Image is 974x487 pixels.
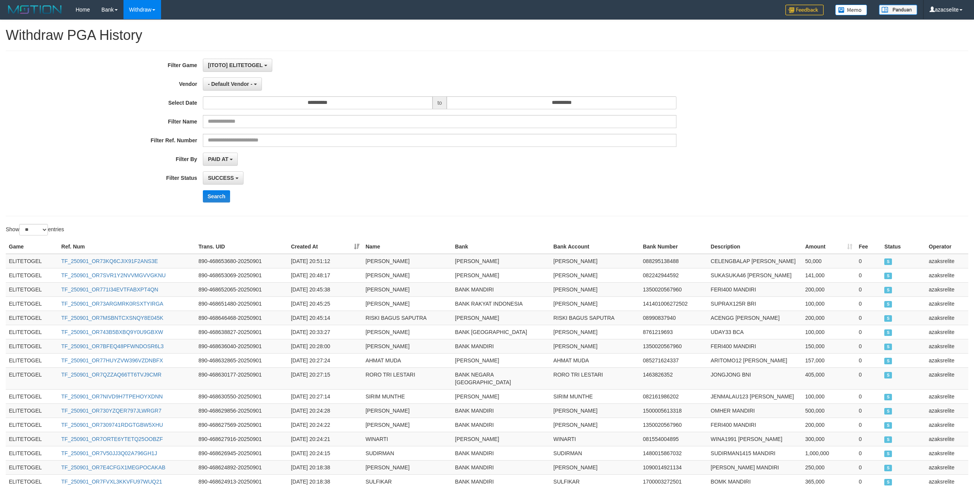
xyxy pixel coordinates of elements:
th: Bank Number [640,240,708,254]
td: 1350020567960 [640,282,708,296]
a: TF_250901_OR7BFEQ48PFWNDOSR6L3 [61,343,164,349]
td: [DATE] 20:48:17 [288,268,362,282]
td: 0 [856,254,881,268]
td: ELITETOGEL [6,389,58,403]
td: BANK MANDIRI [452,418,551,432]
td: 890-468636040-20250901 [195,339,288,353]
td: 890-468632865-20250901 [195,353,288,367]
td: azaksrelite [926,432,968,446]
td: 890-468651480-20250901 [195,296,288,311]
span: SUCCESS [884,344,892,350]
td: [PERSON_NAME] [550,268,640,282]
span: SUCCESS [884,273,892,279]
td: 890-468630177-20250901 [195,367,288,389]
th: Created At: activate to sort column ascending [288,240,362,254]
span: SUCCESS [884,394,892,400]
td: [PERSON_NAME] [362,418,452,432]
td: [PERSON_NAME] [550,418,640,432]
a: TF_250901_OR77HUYZVW396VZDNBFX [61,357,163,364]
td: azaksrelite [926,325,968,339]
td: BANK MANDIRI [452,339,551,353]
td: AHMAT MUDA [550,353,640,367]
td: SIRIM MUNTHE [550,389,640,403]
th: Name [362,240,452,254]
td: 0 [856,282,881,296]
td: UDAY33 BCA [707,325,802,339]
th: Operator [926,240,968,254]
td: 0 [856,446,881,460]
td: [DATE] 20:51:12 [288,254,362,268]
td: [PERSON_NAME] [550,460,640,474]
td: 1,000,000 [802,446,856,460]
td: SUDIRMAN [362,446,452,460]
td: ELITETOGEL [6,282,58,296]
td: FERI400 MANDIRI [707,282,802,296]
td: 890-468627569-20250901 [195,418,288,432]
td: [PERSON_NAME] [362,325,452,339]
td: ELITETOGEL [6,446,58,460]
td: 0 [856,367,881,389]
td: azaksrelite [926,268,968,282]
td: [DATE] 20:45:38 [288,282,362,296]
td: [PERSON_NAME] [362,254,452,268]
td: BANK MANDIRI [452,460,551,474]
td: BANK MANDIRI [452,403,551,418]
td: ARITOMO12 [PERSON_NAME] [707,353,802,367]
td: 1350020567960 [640,418,708,432]
img: MOTION_logo.png [6,4,64,15]
th: Status [881,240,926,254]
td: azaksrelite [926,367,968,389]
td: BANK NEGARA [GEOGRAPHIC_DATA] [452,367,551,389]
img: panduan.png [879,5,917,15]
td: [PERSON_NAME] [550,339,640,353]
td: 0 [856,353,881,367]
td: 890-468626945-20250901 [195,446,288,460]
td: [PERSON_NAME] [452,353,551,367]
td: 085271624337 [640,353,708,367]
td: [DATE] 20:24:15 [288,446,362,460]
td: SUDIRMAN1415 MANDIRI [707,446,802,460]
td: 500,000 [802,403,856,418]
h1: Withdraw PGA History [6,28,968,43]
span: SUCCESS [884,451,892,457]
td: [PERSON_NAME] [550,403,640,418]
td: ELITETOGEL [6,254,58,268]
td: azaksrelite [926,282,968,296]
span: SUCCESS [884,408,892,415]
td: [DATE] 20:28:00 [288,339,362,353]
td: ELITETOGEL [6,311,58,325]
td: 157,000 [802,353,856,367]
td: RISKI BAGUS SAPUTRA [362,311,452,325]
td: ELITETOGEL [6,268,58,282]
th: Bank Account [550,240,640,254]
td: ELITETOGEL [6,432,58,446]
td: [PERSON_NAME] [362,268,452,282]
td: 1090014921134 [640,460,708,474]
td: OMHER MANDIRI [707,403,802,418]
td: 890-468629856-20250901 [195,403,288,418]
td: [DATE] 20:27:15 [288,367,362,389]
td: 8761219693 [640,325,708,339]
td: 890-468646468-20250901 [195,311,288,325]
td: AHMAT MUDA [362,353,452,367]
td: ELITETOGEL [6,403,58,418]
td: [PERSON_NAME] [452,311,551,325]
td: ELITETOGEL [6,296,58,311]
td: azaksrelite [926,460,968,474]
td: ACENGG [PERSON_NAME] [707,311,802,325]
td: [PERSON_NAME] [452,389,551,403]
span: SUCCESS [884,372,892,378]
td: [DATE] 20:45:14 [288,311,362,325]
td: WINA1991 [PERSON_NAME] [707,432,802,446]
td: SUKASUKA46 [PERSON_NAME] [707,268,802,282]
td: 0 [856,325,881,339]
span: SUCCESS [884,422,892,429]
a: TF_250901_OR743B5BXBQ9Y0U9GBXW [61,329,163,335]
td: 150,000 [802,339,856,353]
td: ELITETOGEL [6,339,58,353]
select: Showentries [19,224,48,235]
td: 890-468653680-20250901 [195,254,288,268]
td: 200,000 [802,282,856,296]
td: JENMALAU123 [PERSON_NAME] [707,389,802,403]
th: Game [6,240,58,254]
